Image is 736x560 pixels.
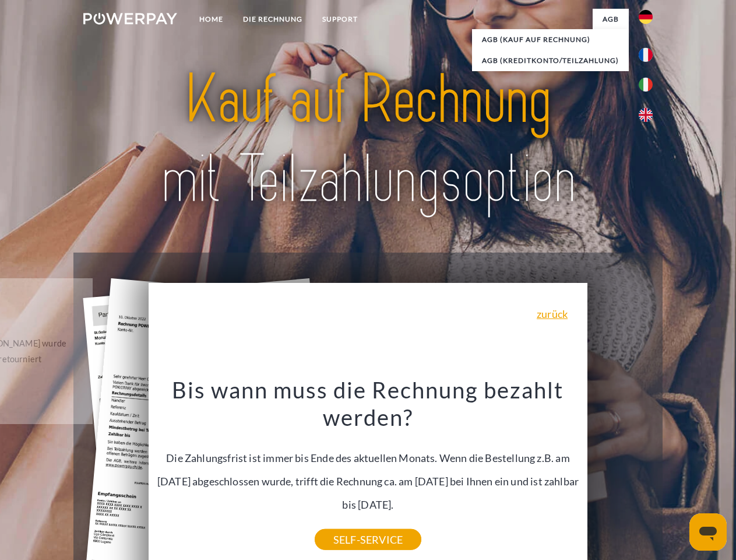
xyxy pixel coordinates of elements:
[472,50,629,71] a: AGB (Kreditkonto/Teilzahlung)
[111,56,625,223] img: title-powerpay_de.svg
[593,9,629,30] a: agb
[233,9,312,30] a: DIE RECHNUNG
[312,9,368,30] a: SUPPORT
[639,108,653,122] img: en
[156,376,581,540] div: Die Zahlungsfrist ist immer bis Ende des aktuellen Monats. Wenn die Bestellung z.B. am [DATE] abg...
[156,376,581,432] h3: Bis wann muss die Rechnung bezahlt werden?
[472,29,629,50] a: AGB (Kauf auf Rechnung)
[83,13,177,24] img: logo-powerpay-white.svg
[537,309,568,319] a: zurück
[315,529,421,550] a: SELF-SERVICE
[639,78,653,92] img: it
[639,48,653,62] img: fr
[689,513,727,551] iframe: Schaltfläche zum Öffnen des Messaging-Fensters
[639,10,653,24] img: de
[189,9,233,30] a: Home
